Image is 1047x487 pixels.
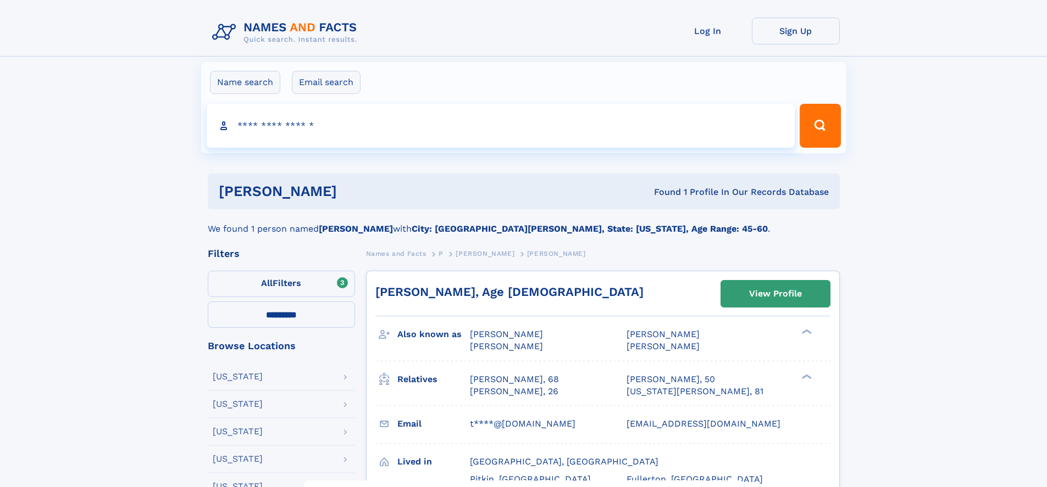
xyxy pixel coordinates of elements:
[439,247,444,260] a: P
[627,373,715,385] a: [PERSON_NAME], 50
[208,249,355,259] div: Filters
[527,250,586,258] span: [PERSON_NAME]
[213,372,263,381] div: [US_STATE]
[397,452,470,471] h3: Lived in
[292,71,361,94] label: Email search
[208,341,355,351] div: Browse Locations
[799,328,812,335] div: ❯
[470,474,591,484] span: Pitkin, [GEOGRAPHIC_DATA]
[749,281,802,306] div: View Profile
[752,18,840,44] a: Sign Up
[375,285,644,299] a: [PERSON_NAME], Age [DEMOGRAPHIC_DATA]
[627,329,700,339] span: [PERSON_NAME]
[412,223,768,234] b: City: [GEOGRAPHIC_DATA][PERSON_NAME], State: [US_STATE], Age Range: 45-60
[470,341,543,351] span: [PERSON_NAME]
[627,385,763,398] a: [US_STATE][PERSON_NAME], 81
[456,250,514,258] span: [PERSON_NAME]
[721,281,830,307] a: View Profile
[208,18,366,47] img: Logo Names and Facts
[627,341,700,351] span: [PERSON_NAME]
[439,250,444,258] span: P
[627,418,780,429] span: [EMAIL_ADDRESS][DOMAIN_NAME]
[495,186,829,198] div: Found 1 Profile In Our Records Database
[627,474,763,484] span: Fullerton, [GEOGRAPHIC_DATA]
[470,456,658,467] span: [GEOGRAPHIC_DATA], [GEOGRAPHIC_DATA]
[799,373,812,380] div: ❯
[208,271,355,297] label: Filters
[213,455,263,463] div: [US_STATE]
[397,325,470,344] h3: Also known as
[208,209,840,236] div: We found 1 person named with .
[210,71,280,94] label: Name search
[664,18,752,44] a: Log In
[397,415,470,433] h3: Email
[213,427,263,436] div: [US_STATE]
[319,223,393,234] b: [PERSON_NAME]
[366,247,426,260] a: Names and Facts
[397,370,470,389] h3: Relatives
[207,104,795,148] input: search input
[470,373,559,385] a: [PERSON_NAME], 68
[219,184,496,198] h1: [PERSON_NAME]
[800,104,840,148] button: Search Button
[261,278,273,288] span: All
[470,329,543,339] span: [PERSON_NAME]
[456,247,514,260] a: [PERSON_NAME]
[470,385,558,398] a: [PERSON_NAME], 26
[213,400,263,408] div: [US_STATE]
